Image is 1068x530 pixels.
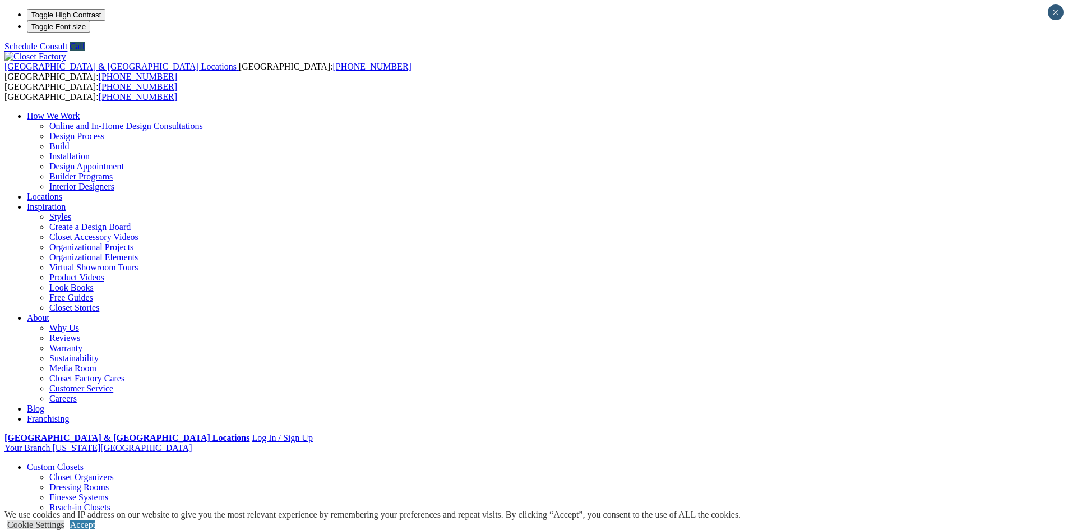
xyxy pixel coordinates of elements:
a: Call [70,42,85,51]
a: Interior Designers [49,182,114,191]
a: Closet Factory Cares [49,374,124,383]
a: About [27,313,49,322]
a: [PHONE_NUMBER] [332,62,411,71]
a: Design Process [49,131,104,141]
button: Toggle High Contrast [27,9,105,21]
a: Warranty [49,343,82,353]
a: Virtual Showroom Tours [49,262,138,272]
span: [US_STATE][GEOGRAPHIC_DATA] [52,443,192,453]
a: Product Videos [49,273,104,282]
a: Organizational Elements [49,252,138,262]
a: Your Branch [US_STATE][GEOGRAPHIC_DATA] [4,443,192,453]
a: Careers [49,394,77,403]
a: Build [49,141,70,151]
a: [GEOGRAPHIC_DATA] & [GEOGRAPHIC_DATA] Locations [4,433,249,443]
a: Dressing Rooms [49,482,109,492]
a: Closet Accessory Videos [49,232,138,242]
a: Reach-in Closets [49,503,110,512]
a: Sustainability [49,353,99,363]
a: Styles [49,212,71,222]
a: [PHONE_NUMBER] [99,82,177,91]
a: Schedule Consult [4,42,67,51]
a: Locations [27,192,62,201]
span: Toggle Font size [31,22,86,31]
a: Create a Design Board [49,222,131,232]
a: Cookie Settings [7,520,64,529]
button: Close [1048,4,1064,20]
a: How We Work [27,111,80,121]
a: Closet Organizers [49,472,114,482]
a: Organizational Projects [49,242,133,252]
a: Reviews [49,333,80,343]
a: Online and In-Home Design Consultations [49,121,203,131]
a: Franchising [27,414,70,423]
span: [GEOGRAPHIC_DATA]: [GEOGRAPHIC_DATA]: [4,82,177,102]
a: Log In / Sign Up [252,433,312,443]
a: Media Room [49,363,96,373]
span: [GEOGRAPHIC_DATA] & [GEOGRAPHIC_DATA] Locations [4,62,237,71]
a: Design Appointment [49,162,124,171]
button: Toggle Font size [27,21,90,33]
a: Builder Programs [49,172,113,181]
a: Inspiration [27,202,66,211]
a: Look Books [49,283,94,292]
img: Closet Factory [4,52,66,62]
a: [PHONE_NUMBER] [99,92,177,102]
a: [GEOGRAPHIC_DATA] & [GEOGRAPHIC_DATA] Locations [4,62,239,71]
span: [GEOGRAPHIC_DATA]: [GEOGRAPHIC_DATA]: [4,62,412,81]
a: Closet Stories [49,303,99,312]
span: Your Branch [4,443,50,453]
a: Accept [70,520,95,529]
a: Finesse Systems [49,492,108,502]
a: Customer Service [49,384,113,393]
a: Installation [49,151,90,161]
a: [PHONE_NUMBER] [99,72,177,81]
a: Free Guides [49,293,93,302]
a: Custom Closets [27,462,84,472]
a: Blog [27,404,44,413]
span: Toggle High Contrast [31,11,101,19]
div: We use cookies and IP address on our website to give you the most relevant experience by remember... [4,510,741,520]
a: Why Us [49,323,79,333]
